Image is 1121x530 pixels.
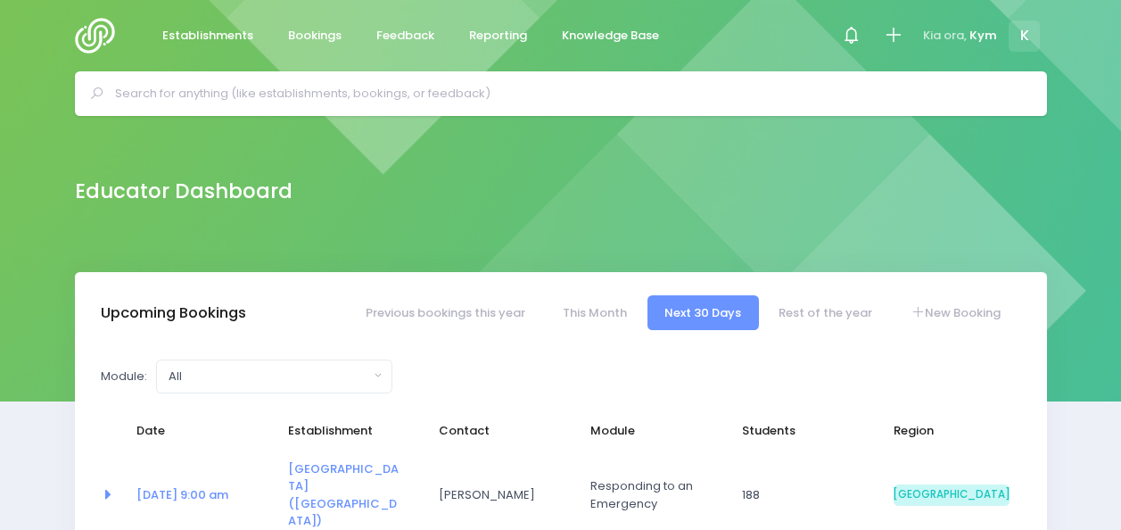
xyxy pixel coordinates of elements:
[115,80,1022,107] input: Search for anything (like establishments, bookings, or feedback)
[923,27,967,45] span: Kia ora,
[101,304,246,322] h3: Upcoming Bookings
[136,422,252,440] span: Date
[894,422,1010,440] span: Region
[376,27,434,45] span: Feedback
[148,19,268,54] a: Establishments
[288,27,342,45] span: Bookings
[647,295,759,330] a: Next 30 Days
[439,486,555,504] span: [PERSON_NAME]
[762,295,890,330] a: Rest of the year
[1009,21,1040,52] span: K
[348,295,542,330] a: Previous bookings this year
[439,422,555,440] span: Contact
[136,486,228,503] a: [DATE] 9:00 am
[545,295,644,330] a: This Month
[288,460,399,530] a: [GEOGRAPHIC_DATA] ([GEOGRAPHIC_DATA])
[288,422,404,440] span: Establishment
[742,422,858,440] span: Students
[590,477,706,512] span: Responding to an Emergency
[362,19,449,54] a: Feedback
[969,27,997,45] span: Kym
[274,19,357,54] a: Bookings
[894,484,1010,506] span: [GEOGRAPHIC_DATA]
[548,19,674,54] a: Knowledge Base
[455,19,542,54] a: Reporting
[742,486,858,504] span: 188
[562,27,659,45] span: Knowledge Base
[101,368,147,385] label: Module:
[162,27,253,45] span: Establishments
[469,27,527,45] span: Reporting
[590,422,706,440] span: Module
[75,179,293,203] h2: Educator Dashboard
[893,295,1018,330] a: New Booking
[156,360,392,393] button: All
[169,368,369,385] div: All
[75,18,126,54] img: Logo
